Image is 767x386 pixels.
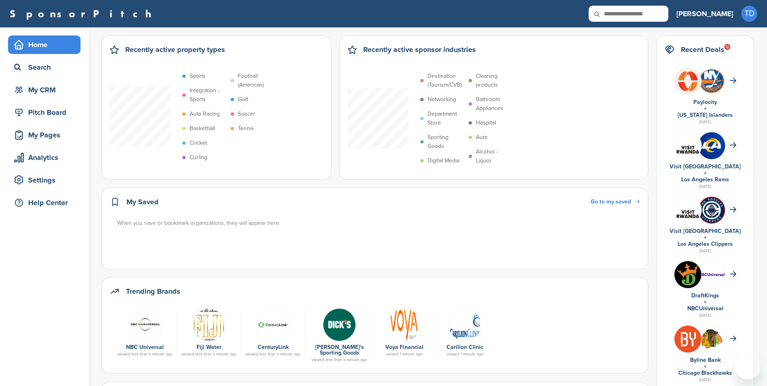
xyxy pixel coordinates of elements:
[238,72,275,89] p: Football (American)
[8,35,81,54] a: Home
[190,124,215,133] p: Basketball
[12,60,81,75] div: Search
[674,201,701,219] img: Vr
[12,128,81,142] div: My Pages
[698,329,725,349] img: Open uri20141112 64162 w7ezf4?1415807816
[385,344,424,351] a: Voya Financial
[363,44,476,55] h2: Recently active sponsor industries
[126,344,164,351] a: NBC Universal
[449,308,482,341] img: Carilion logo
[245,352,301,356] div: viewed less than a minute ago
[181,352,237,356] div: viewed less than a minute ago
[693,99,717,106] a: Paylocity
[665,312,746,319] div: [DATE]
[128,308,161,341] img: Open uri20141112 50798 17s2z6u
[428,156,459,165] p: Digital Media
[238,95,248,104] p: Golf
[12,37,81,52] div: Home
[256,308,289,341] img: Data
[8,103,81,122] a: Pitch Board
[238,124,254,133] p: Tennis
[10,8,157,19] a: SponsorPitch
[190,110,220,118] p: Auto Racing
[735,354,761,380] iframe: Button to launch messaging window
[665,247,746,255] div: [DATE]
[117,219,641,228] div: When you save or bookmark organizations, they will appear here.
[258,344,289,351] a: CenturyLink
[678,112,733,118] a: [US_STATE] Islanders
[190,86,227,104] p: Integration - Sports
[476,147,513,165] p: Alcohol - Liquor
[674,326,701,353] img: I0zoso7r 400x400
[378,352,430,356] div: viewed 1 minute ago
[741,6,757,22] span: TD
[117,308,173,340] a: Open uri20141112 50798 17s2z6u
[378,308,430,340] a: Voya financial logo
[181,308,237,340] a: Open uri20141112 50798 1futgwu
[676,8,733,19] h3: [PERSON_NAME]
[681,176,729,183] a: Los Angeles Rams
[674,261,701,288] img: Draftkings logo
[190,153,207,162] p: Curling
[678,369,732,376] a: Chicago Blackhawks
[665,183,746,190] div: [DATE]
[698,261,725,288] img: Nbcuniversal 400x400
[126,196,159,208] h2: My Saved
[724,44,730,50] div: 10
[698,132,725,159] img: No7msulo 400x400
[698,68,725,94] img: Open uri20141112 64162 1syu8aw?1415807642
[309,308,370,340] a: Aiv43rud 400x400
[12,105,81,120] div: Pitch Board
[704,170,707,176] a: +
[190,72,206,81] p: Sports
[192,308,225,341] img: Open uri20141112 50798 1futgwu
[8,126,81,144] a: My Pages
[196,344,221,351] a: Fiji Water
[704,105,707,112] a: +
[670,228,741,235] a: Visit [GEOGRAPHIC_DATA]
[12,83,81,97] div: My CRM
[190,139,207,147] p: Cricket
[8,81,81,99] a: My CRM
[591,198,631,205] span: Go to my saved
[691,292,719,299] a: DraftKings
[309,358,370,362] div: viewed less than a minute ago
[674,68,701,95] img: Plbeo0ob 400x400
[439,352,491,356] div: viewed 1 minute ago
[238,110,255,118] p: Soccer
[428,95,456,104] p: Networking
[704,299,707,305] a: +
[126,286,180,297] h2: Trending Brands
[12,195,81,210] div: Help Center
[690,357,721,363] a: Byline Bank
[678,241,733,247] a: Los Angeles Clippers
[670,163,741,170] a: Visit [GEOGRAPHIC_DATA]
[8,171,81,189] a: Settings
[698,197,725,224] img: Arw64i5q 400x400
[476,118,496,127] p: Hospital
[428,110,465,127] p: Department Store
[428,72,465,89] p: Destination (Tourism/CVB)
[8,148,81,167] a: Analytics
[476,133,488,142] p: Auto
[117,352,173,356] div: viewed less than a minute ago
[687,305,724,312] a: NBCUniversal
[12,150,81,165] div: Analytics
[8,193,81,212] a: Help Center
[428,133,465,151] p: Sporting Goods
[12,173,81,187] div: Settings
[245,308,301,340] a: Data
[476,95,513,113] p: Bathroom Appliances
[676,5,733,23] a: [PERSON_NAME]
[476,72,513,89] p: Cleaning products
[591,197,640,206] a: Go to my saved
[665,376,746,384] div: [DATE]
[447,344,484,351] a: Carilion Clinic
[315,344,364,356] a: [PERSON_NAME]'s Sporting Goods
[439,308,491,340] a: Carilion logo
[323,308,356,341] img: Aiv43rud 400x400
[125,44,225,55] h2: Recently active property types
[681,44,724,55] h2: Recent Deals
[388,308,421,341] img: Voya financial logo
[704,234,707,241] a: +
